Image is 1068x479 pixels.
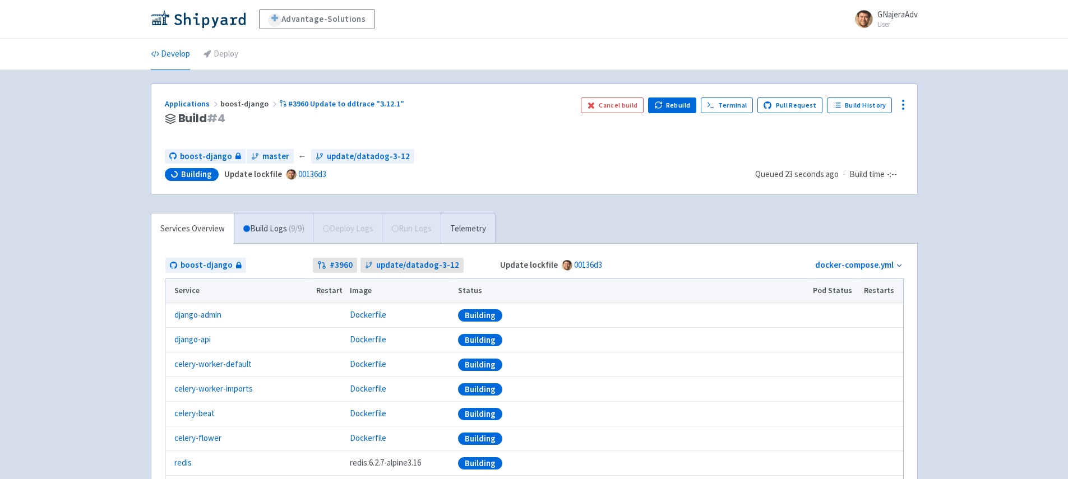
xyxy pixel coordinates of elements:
span: boost-django [180,150,232,163]
a: Telemetry [441,213,495,244]
span: GNajeraAdv [877,9,918,20]
strong: # 3960 [330,259,353,272]
img: Shipyard logo [151,10,246,28]
span: Queued [755,169,839,179]
a: Dockerfile [350,383,386,394]
a: celery-worker-imports [174,383,253,396]
a: Dockerfile [350,359,386,369]
span: update/datadog-3-12 [327,150,410,163]
span: Build [178,112,225,125]
span: # 4 [207,110,225,126]
div: Building [458,309,502,322]
a: Dockerfile [350,408,386,418]
div: Building [458,457,502,469]
th: Restarts [860,278,903,303]
span: Building [181,169,212,180]
a: celery-beat [174,407,215,420]
a: django-api [174,333,211,346]
a: update/datadog-3-12 [311,149,414,164]
span: redis:6.2.7-alpine3.16 [350,457,421,469]
strong: Update lockfile [224,169,282,179]
div: Building [458,383,502,396]
span: boost-django [220,99,279,109]
button: Cancel build [581,97,644,113]
th: Service [165,278,313,303]
a: Build History [827,97,892,113]
a: Dockerfile [350,334,386,345]
a: #3960 [313,258,357,273]
a: Dockerfile [350,309,386,320]
span: ( 9 / 9 ) [289,222,304,235]
div: Building [458,433,502,445]
a: celery-flower [174,432,221,445]
a: Terminal [701,97,753,113]
a: #3960 Update to ddtrace "3.12.1" [279,99,406,109]
small: User [877,21,918,28]
a: update/datadog-3-12 [360,258,464,273]
a: boost-django [165,149,246,164]
div: · [755,168,904,181]
button: Rebuild [648,97,696,113]
span: ← [298,150,307,163]
a: Services Overview [151,213,234,244]
span: update/datadog-3-12 [376,259,459,272]
a: django-admin [174,309,221,322]
a: Deploy [204,39,238,70]
th: Restart [313,278,346,303]
th: Image [346,278,454,303]
a: 00136d3 [574,259,602,270]
div: Building [458,359,502,371]
span: master [262,150,289,163]
a: master [247,149,294,164]
a: docker-compose.yml [815,259,894,270]
a: Develop [151,39,190,70]
a: 00136d3 [298,169,326,179]
a: GNajeraAdv User [848,10,918,28]
th: Status [454,278,809,303]
span: -:-- [887,168,897,181]
a: Dockerfile [350,433,386,443]
a: redis [174,457,192,469]
time: 23 seconds ago [785,169,839,179]
a: Pull Request [757,97,823,113]
div: Building [458,408,502,420]
div: Building [458,334,502,346]
span: Build time [849,168,885,181]
a: boost-django [165,258,246,273]
a: Applications [165,99,220,109]
th: Pod Status [809,278,860,303]
span: boost-django [181,259,233,272]
strong: Update lockfile [500,259,558,270]
a: Advantage-Solutions [259,9,375,29]
a: celery-worker-default [174,358,252,371]
a: Build Logs (9/9) [234,213,313,244]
